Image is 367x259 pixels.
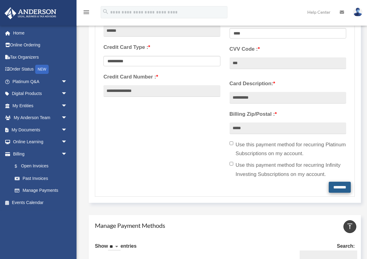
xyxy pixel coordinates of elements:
[61,100,73,112] span: arrow_drop_down
[102,8,109,15] i: search
[9,184,73,197] a: Manage Payments
[35,65,49,74] div: NEW
[230,110,346,119] label: Billing Zip/Postal :
[83,9,90,16] i: menu
[61,75,73,88] span: arrow_drop_down
[9,160,77,173] a: $Open Invoices
[61,148,73,160] span: arrow_drop_down
[61,124,73,136] span: arrow_drop_down
[3,7,58,19] img: Anderson Advisors Platinum Portal
[4,196,77,209] a: Events Calendar
[61,136,73,148] span: arrow_drop_down
[4,136,77,148] a: Online Learningarrow_drop_down
[4,100,77,112] a: My Entitiesarrow_drop_down
[4,39,77,51] a: Online Ordering
[353,8,362,16] img: User Pic
[230,141,233,145] input: Use this payment method for recurring Platinum Subscriptions on my account.
[9,172,77,184] a: Past Invoices
[95,221,355,230] h4: Manage Payment Methods
[4,148,77,160] a: Billingarrow_drop_down
[4,63,77,76] a: Order StatusNEW
[18,162,21,170] span: $
[4,51,77,63] a: Tax Organizers
[108,243,121,250] select: Showentries
[230,162,233,166] input: Use this payment method for recurring Infinity Investing Subscriptions on my account.
[103,43,220,52] label: Credit Card Type :
[230,45,346,54] label: CVV Code :
[4,75,77,88] a: Platinum Q&Aarrow_drop_down
[103,72,220,82] label: Credit Card Number :
[4,112,77,124] a: My Anderson Teamarrow_drop_down
[230,79,346,88] label: Card Description:
[4,124,77,136] a: My Documentsarrow_drop_down
[346,223,354,230] i: vertical_align_top
[230,140,346,159] label: Use this payment method for recurring Platinum Subscriptions on my account.
[4,27,77,39] a: Home
[95,242,137,257] label: Show entries
[4,88,77,100] a: Digital Productsarrow_drop_down
[83,11,90,16] a: menu
[61,112,73,124] span: arrow_drop_down
[230,161,346,179] label: Use this payment method for recurring Infinity Investing Subscriptions on my account.
[343,220,356,233] a: vertical_align_top
[61,88,73,100] span: arrow_drop_down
